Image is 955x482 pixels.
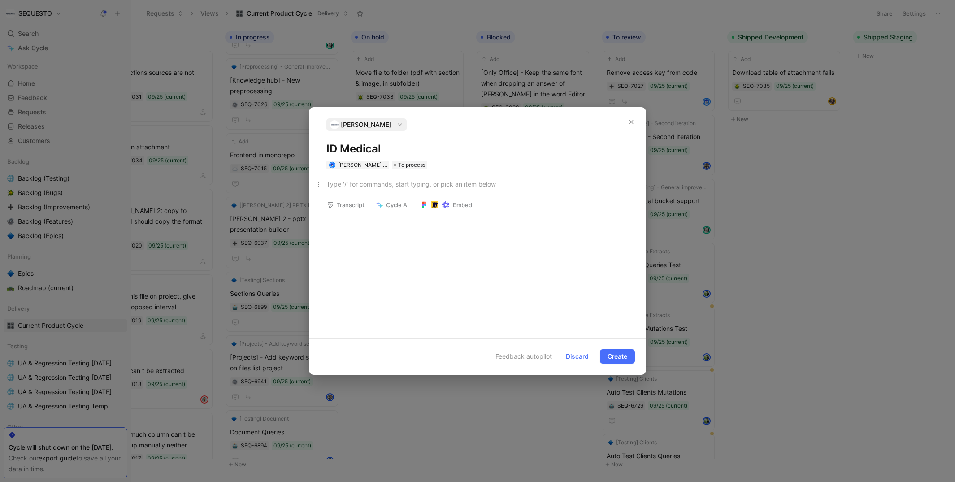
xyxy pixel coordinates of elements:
[477,351,555,362] button: Feedback autopilot
[326,142,629,156] h1: ID Medical
[398,161,425,169] span: To process
[600,349,635,364] button: Create
[392,161,427,169] div: To process
[558,349,596,364] button: Discard
[417,199,476,211] button: Embed
[330,162,334,167] img: avatar
[341,119,391,130] span: [PERSON_NAME]
[323,199,369,211] button: Transcript
[338,161,414,168] span: [PERSON_NAME] t'Serstevens
[330,120,339,129] img: logo
[566,351,589,362] span: Discard
[372,199,413,211] button: Cycle AI
[326,118,407,131] button: logo[PERSON_NAME]
[495,351,552,362] span: Feedback autopilot
[608,351,627,362] span: Create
